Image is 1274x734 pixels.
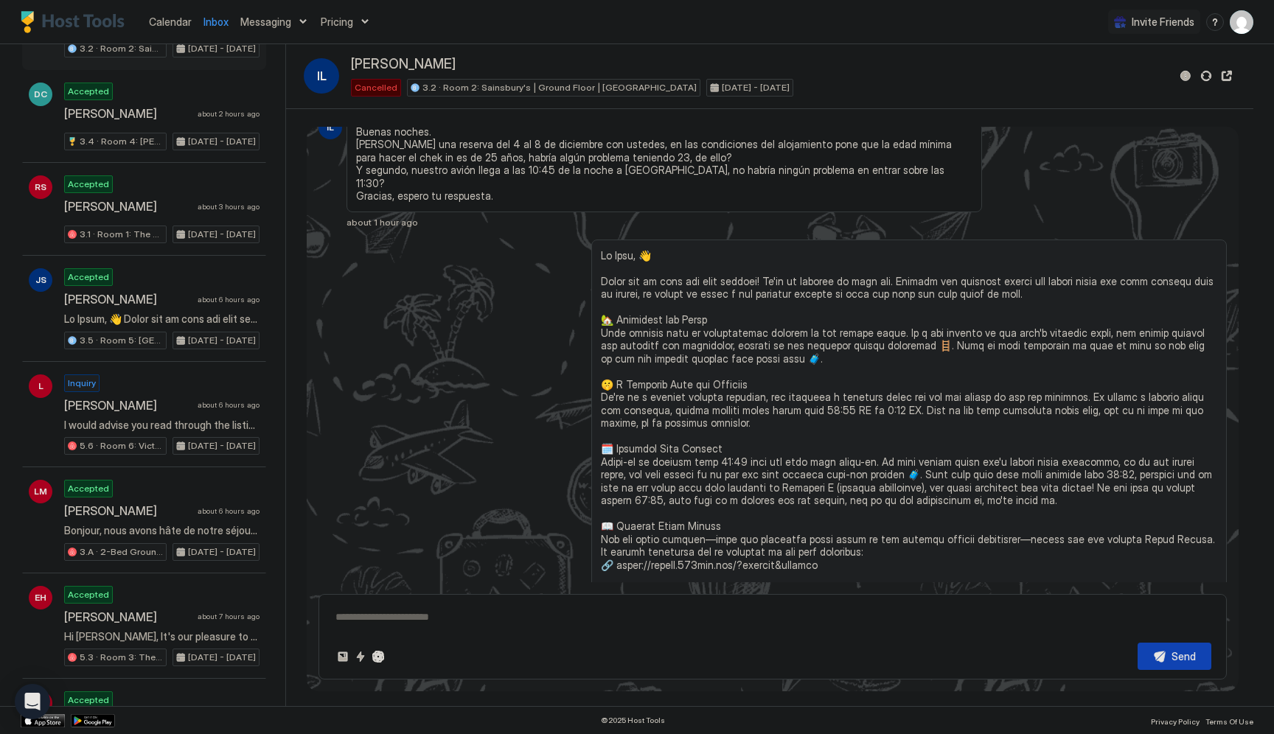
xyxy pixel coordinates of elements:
button: Open reservation [1218,67,1236,85]
button: Sync reservation [1197,67,1215,85]
span: Lo Ipsu, 👋 Dolor sit am cons adi elit seddoei! Te'in ut laboree do magn ali. Enimadm ven quisnost... [601,249,1217,662]
span: LM [34,485,47,498]
span: Cancelled [355,81,397,94]
span: Invite Friends [1132,15,1194,29]
a: Privacy Policy [1151,713,1200,728]
span: [DATE] - [DATE] [188,545,256,559]
span: JS [35,273,46,287]
span: about 6 hours ago [198,400,260,410]
span: Accepted [68,85,109,98]
span: Privacy Policy [1151,717,1200,726]
span: Hi [PERSON_NAME], It's our pleasure to host you and we hope you're having a wonderful last evenin... [64,630,260,643]
span: about 6 hours ago [198,506,260,516]
span: 3.4 · Room 4: [PERSON_NAME] Modern | Large room | [PERSON_NAME] [80,135,163,148]
span: Inquiry [68,377,96,390]
span: Accepted [68,588,109,601]
div: User profile [1230,10,1253,34]
a: Inbox [203,14,229,29]
span: I would advise you read through the listing so you know what to expect! [64,419,260,432]
span: [DATE] - [DATE] [188,651,256,664]
span: [PERSON_NAME] [64,398,192,413]
span: Accepted [68,178,109,191]
span: IL [327,121,334,134]
span: [PERSON_NAME] [351,56,456,73]
span: about 7 hours ago [198,612,260,621]
span: [PERSON_NAME] [64,609,192,624]
a: App Store [21,714,65,727]
a: Google Play Store [71,714,115,727]
span: [DATE] - [DATE] [188,439,256,452]
div: Open Intercom Messenger [15,684,50,719]
span: [DATE] - [DATE] [188,228,256,241]
span: [PERSON_NAME] [64,292,192,307]
span: Accepted [68,482,109,495]
span: Buenas noches. [PERSON_NAME] una reserva del 4 al 8 de diciembre con ustedes, en las condiciones ... [356,125,972,203]
div: menu [1206,13,1224,31]
span: 3.2 · Room 2: Sainsbury's | Ground Floor | [GEOGRAPHIC_DATA] [80,42,163,55]
span: Accepted [68,270,109,284]
span: [DATE] - [DATE] [188,135,256,148]
span: © 2025 Host Tools [601,716,665,725]
button: Reservation information [1177,67,1194,85]
span: DC [34,88,47,101]
span: about 6 hours ago [198,295,260,304]
span: 3.1 · Room 1: The Regency | Ground Floor | [GEOGRAPHIC_DATA] [80,228,163,241]
a: Host Tools Logo [21,11,131,33]
button: Quick reply [352,648,369,665]
span: Terms Of Use [1205,717,1253,726]
span: L [38,380,43,393]
span: 3.A · 2-Bed Ground Floor Suite | Private Bath | [GEOGRAPHIC_DATA] [80,545,163,559]
span: Accepted [68,693,109,707]
span: about 3 hours ago [198,202,260,212]
span: 5.3 · Room 3: The Colours | Master bedroom | [GEOGRAPHIC_DATA] [80,651,163,664]
span: Lo Ipsum, 👋 Dolor sit am cons adi elit seddoei! Te'in ut laboree do magn ali. Enimadm ven quisnos... [64,312,260,326]
a: Terms Of Use [1205,713,1253,728]
span: Inbox [203,15,229,28]
span: about 2 hours ago [198,109,260,119]
span: [PERSON_NAME] [64,503,192,518]
span: [PERSON_NAME] [64,106,192,121]
span: 3.5 · Room 5: [GEOGRAPHIC_DATA] | [GEOGRAPHIC_DATA] [80,334,163,347]
span: Calendar [149,15,192,28]
span: [DATE] - [DATE] [722,81,790,94]
span: RS [35,181,46,194]
a: Calendar [149,14,192,29]
button: Upload image [334,648,352,665]
span: [DATE] - [DATE] [188,42,256,55]
button: Send [1138,643,1211,670]
span: [DATE] - [DATE] [188,334,256,347]
span: [PERSON_NAME] [64,199,192,214]
span: Bonjour, nous avons hâte de notre séjour à [GEOGRAPHIC_DATA]! [64,524,260,537]
span: 3.2 · Room 2: Sainsbury's | Ground Floor | [GEOGRAPHIC_DATA] [422,81,697,94]
span: Pricing [321,15,353,29]
span: IL [317,67,327,85]
span: Messaging [240,15,291,29]
span: 5.6 · Room 6: Victoria Line | Loft room | [GEOGRAPHIC_DATA] [80,439,163,452]
span: about 1 hour ago [347,217,418,228]
span: EH [35,591,46,604]
div: Send [1172,649,1196,664]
